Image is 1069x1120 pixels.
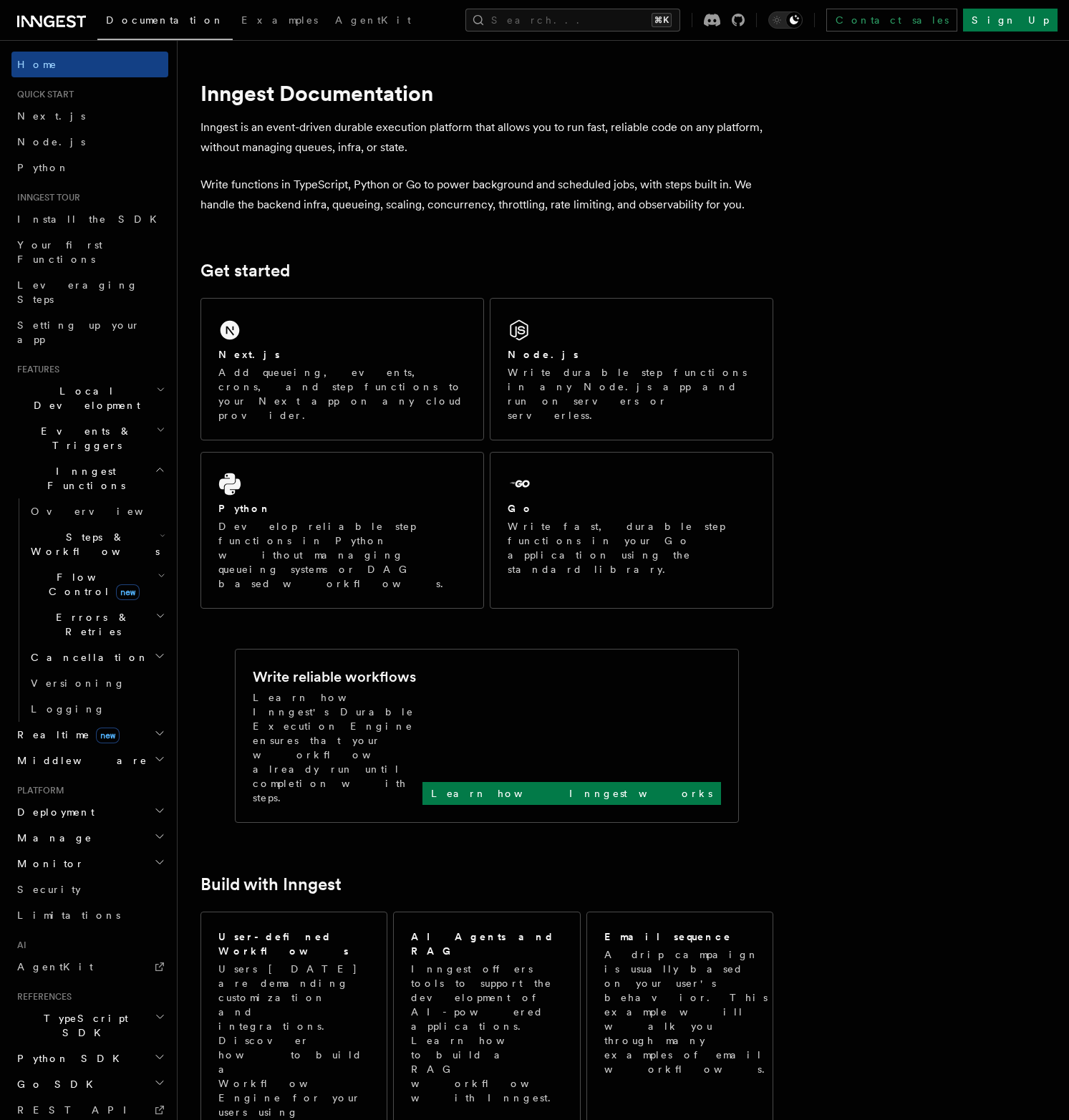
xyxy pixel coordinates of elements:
[431,786,712,801] p: Learn how Inngest works
[11,799,168,825] button: Deployment
[11,312,168,352] a: Setting up your app
[11,1011,155,1040] span: TypeScript SDK
[604,947,773,1076] p: A drip campaign is usually based on your user's behavior. This example will walk you through many...
[218,501,271,516] h2: Python
[17,961,93,972] span: AgentKit
[11,940,26,951] span: AI
[11,418,168,458] button: Events & Triggers
[11,384,156,412] span: Local Development
[11,364,59,375] span: Features
[17,1104,139,1116] span: REST API
[25,524,168,564] button: Steps & Workflows
[200,117,773,158] p: Inngest is an event-driven durable execution platform that allows you to run fast, reliable code ...
[11,1071,168,1097] button: Go SDK
[253,667,416,687] h2: Write reliable workflows
[11,722,168,748] button: Realtimenew
[963,9,1058,32] a: Sign Up
[11,89,74,100] span: Quick start
[25,564,168,604] button: Flow Controlnew
[11,498,168,722] div: Inngest Functions
[17,162,69,173] span: Python
[25,645,168,670] button: Cancellation
[233,4,326,39] a: Examples
[31,506,178,517] span: Overview
[411,930,564,958] h2: AI Agents and RAG
[17,110,85,122] span: Next.js
[11,785,64,796] span: Platform
[11,954,168,980] a: AgentKit
[11,424,156,453] span: Events & Triggers
[490,298,773,440] a: Node.jsWrite durable step functions in any Node.js app and run on servers or serverless.
[411,962,564,1105] p: Inngest offers tools to support the development of AI-powered applications. Learn how to build a ...
[17,319,140,345] span: Setting up your app
[17,884,81,895] span: Security
[241,14,318,26] span: Examples
[11,1046,168,1071] button: Python SDK
[508,501,533,516] h2: Go
[25,604,168,645] button: Errors & Retries
[200,80,773,106] h1: Inngest Documentation
[11,378,168,418] button: Local Development
[25,696,168,722] a: Logging
[17,239,102,265] span: Your first Functions
[218,347,280,362] h2: Next.js
[200,452,484,609] a: PythonDevelop reliable step functions in Python without managing queueing systems or DAG based wo...
[11,272,168,312] a: Leveraging Steps
[106,14,224,26] span: Documentation
[25,670,168,696] a: Versioning
[11,825,168,851] button: Manage
[11,1077,102,1091] span: Go SDK
[96,728,120,743] span: new
[11,458,168,498] button: Inngest Functions
[465,9,680,32] button: Search...⌘K
[11,1005,168,1046] button: TypeScript SDK
[508,519,755,576] p: Write fast, durable step functions in your Go application using the standard library.
[25,570,158,599] span: Flow Control
[11,103,168,129] a: Next.js
[25,498,168,524] a: Overview
[31,703,105,715] span: Logging
[200,874,342,894] a: Build with Inngest
[11,155,168,180] a: Python
[11,902,168,928] a: Limitations
[768,11,803,29] button: Toggle dark mode
[604,930,732,944] h2: Email sequence
[11,206,168,232] a: Install the SDK
[11,753,147,768] span: Middleware
[508,365,755,423] p: Write durable step functions in any Node.js app and run on servers or serverless.
[253,690,422,805] p: Learn how Inngest's Durable Execution Engine ensures that your workflow already run until complet...
[490,452,773,609] a: GoWrite fast, durable step functions in your Go application using the standard library.
[11,805,95,819] span: Deployment
[11,851,168,877] button: Monitor
[116,584,140,600] span: new
[326,4,420,39] a: AgentKit
[25,530,160,559] span: Steps & Workflows
[17,213,165,225] span: Install the SDK
[25,610,155,639] span: Errors & Retries
[11,748,168,773] button: Middleware
[335,14,411,26] span: AgentKit
[11,232,168,272] a: Your first Functions
[17,279,138,305] span: Leveraging Steps
[31,677,125,689] span: Versioning
[11,856,84,871] span: Monitor
[11,464,155,493] span: Inngest Functions
[508,347,579,362] h2: Node.js
[11,991,72,1003] span: References
[652,13,672,27] kbd: ⌘K
[218,930,369,958] h2: User-defined Workflows
[11,1051,128,1066] span: Python SDK
[11,831,92,845] span: Manage
[11,728,120,742] span: Realtime
[17,57,57,72] span: Home
[17,136,85,148] span: Node.js
[422,782,721,805] a: Learn how Inngest works
[25,650,149,665] span: Cancellation
[11,52,168,77] a: Home
[826,9,957,32] a: Contact sales
[11,192,80,203] span: Inngest tour
[200,175,773,215] p: Write functions in TypeScript, Python or Go to power background and scheduled jobs, with steps bu...
[200,298,484,440] a: Next.jsAdd queueing, events, crons, and step functions to your Next app on any cloud provider.
[218,519,466,591] p: Develop reliable step functions in Python without managing queueing systems or DAG based workflows.
[200,261,290,281] a: Get started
